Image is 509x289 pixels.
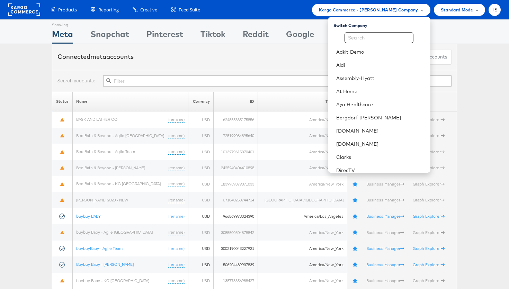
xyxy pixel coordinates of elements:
td: America/New_York [258,128,347,144]
span: Standard Mode [441,6,473,13]
td: 1013279615370401 [214,144,258,160]
a: Graph Explorer [413,214,445,219]
td: America/New_York [258,144,347,160]
th: ID [214,92,258,111]
a: Graph Explorer [413,197,445,202]
td: [GEOGRAPHIC_DATA]/[GEOGRAPHIC_DATA] [258,192,347,208]
div: Pinterest [146,28,183,44]
a: Buybuy Baby - [PERSON_NAME] [76,262,134,267]
td: USD [188,224,214,241]
a: Graph Explorer [413,246,445,251]
a: (rename) [168,149,185,155]
input: Filter [103,75,452,87]
div: Meta [52,28,73,44]
a: (rename) [168,214,185,219]
td: America/New_York [258,256,347,273]
td: America/New_York [258,241,347,257]
td: USD [188,128,214,144]
td: America/Los_Angeles [258,208,347,225]
a: Graph Explorer [413,181,445,187]
td: 624855335175856 [214,111,258,128]
div: Reddit [243,28,269,44]
td: 3002190043227921 [214,241,258,257]
a: Adkit Demo [336,48,425,55]
td: America/New_York [258,273,347,289]
td: 506204489937839 [214,256,258,273]
a: At Home [336,88,425,95]
a: (rename) [168,165,185,171]
td: 1839939879371033 [214,176,258,192]
a: Business Manager [366,197,404,202]
a: buybuyBaby - Agile Team [76,246,123,251]
a: Business Manager [366,230,404,235]
span: Products [58,7,77,13]
a: Business Manager [366,278,404,283]
a: [DOMAIN_NAME] [336,141,425,147]
td: USD [188,176,214,192]
a: [PERSON_NAME] 2020 - NEW [76,197,128,202]
a: Bed Bath & Beyond - KG [GEOGRAPHIC_DATA] [76,181,161,186]
a: Graph Explorer [413,262,445,267]
span: Creative [140,7,157,13]
span: Feed Suite [179,7,200,13]
div: Switch Company [333,20,430,28]
th: Currency [188,92,214,111]
td: USD [188,208,214,225]
td: USD [188,256,214,273]
td: 671040253744714 [214,192,258,208]
td: 725199084895640 [214,128,258,144]
a: buybuy BABY [76,214,101,219]
div: Snapchat [90,28,129,44]
td: America/New_York [258,224,347,241]
a: Clarks [336,154,425,161]
th: Name [73,92,188,111]
span: Reporting [98,7,119,13]
td: America/New_York [258,111,347,128]
a: (rename) [168,197,185,203]
a: buybuy Baby - Agile [GEOGRAPHIC_DATA] [76,229,153,235]
th: Timezone [258,92,347,111]
td: 138778356988427 [214,273,258,289]
td: 966869973324390 [214,208,258,225]
a: BASK AND LATHER CO [76,117,117,122]
input: Search [345,32,413,43]
a: (rename) [168,262,185,268]
a: (rename) [168,133,185,139]
a: Business Manager [366,262,404,267]
a: Bed Bath & Beyond - Agile Team [76,149,135,154]
a: (rename) [168,278,185,284]
a: (rename) [168,117,185,123]
a: Bed Bath & Beyond - Agile [GEOGRAPHIC_DATA] [76,133,164,138]
span: TS [492,8,498,12]
div: Connected accounts [57,52,134,61]
span: meta [90,53,106,61]
a: Business Manager [366,181,404,187]
td: USD [188,192,214,208]
a: Business Manager [366,246,404,251]
div: Google [286,28,314,44]
a: Bed Bath & Beyond - [PERSON_NAME] [76,165,145,170]
td: USD [188,273,214,289]
a: Graph Explorer [413,278,445,283]
a: Business Manager [366,214,404,219]
th: Status [52,92,73,111]
td: 2425240404410898 [214,160,258,176]
a: Bergdorf [PERSON_NAME] [336,114,425,121]
td: USD [188,241,214,257]
a: Aldi [336,62,425,69]
a: Graph Explorer [413,230,445,235]
a: Assembly-Hyatt [336,75,425,82]
span: Kargo Commerce - [PERSON_NAME] Company [319,6,418,13]
a: DirecTV [336,167,425,174]
div: Tiktok [200,28,225,44]
td: USD [188,160,214,176]
a: buybuy Baby - KG [GEOGRAPHIC_DATA] [76,278,149,283]
td: America/New_York [258,176,347,192]
td: 3085500304878842 [214,224,258,241]
td: USD [188,144,214,160]
td: America/New_York [258,160,347,176]
div: Showing [52,20,73,28]
a: Aya Healthcare [336,101,425,108]
a: [DOMAIN_NAME] [336,127,425,134]
a: (rename) [168,181,185,187]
